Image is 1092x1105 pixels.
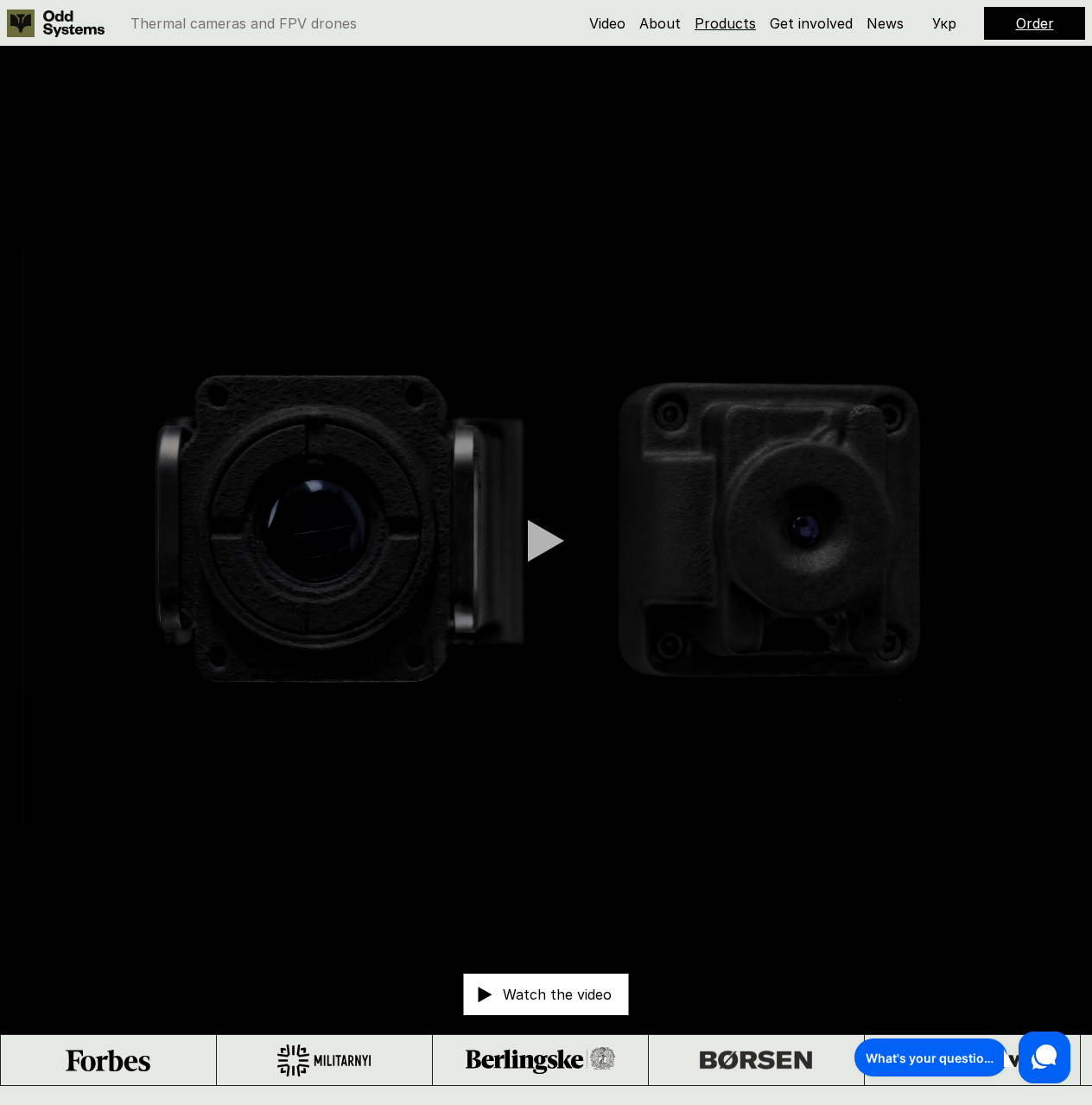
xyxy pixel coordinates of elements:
a: About [639,15,681,32]
p: Thermal cameras and FPV drones [130,16,357,30]
p: Watch the video [503,988,612,1001]
a: Get involved [770,15,853,32]
iframe: HelpCrunch [850,1027,1075,1088]
a: Video [589,15,625,32]
a: Products [695,15,756,32]
a: News [867,15,904,32]
a: Order [1016,15,1054,32]
p: Укр [932,16,956,30]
